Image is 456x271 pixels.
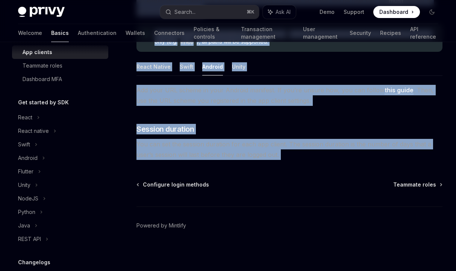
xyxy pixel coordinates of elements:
a: Transaction management [241,24,294,42]
a: Authentication [78,24,117,42]
div: Unity [18,181,30,190]
a: API reference [410,24,438,42]
span: Dashboard [379,8,408,16]
span: Session duration [136,124,194,134]
div: REST API [18,235,41,244]
h5: Get started by SDK [18,98,69,107]
button: React Native [136,58,171,75]
h5: Changelogs [18,258,50,267]
a: Recipes [380,24,401,42]
span: ⌘ K [247,9,255,15]
div: Search... [174,8,195,17]
div: NodeJS [18,194,38,203]
a: Basics [51,24,69,42]
a: Dashboard MFA [12,72,108,86]
a: Connectors [154,24,185,42]
a: Support [344,8,364,16]
div: Flutter [18,167,33,176]
div: React [18,113,32,122]
button: Android [202,58,223,75]
div: Swift [18,140,30,149]
span: Ask AI [276,8,291,16]
a: Teammate roles [12,59,108,72]
div: Teammate roles [23,61,62,70]
a: Security [350,24,371,42]
button: Swift [180,58,193,75]
button: Unity [232,58,245,75]
a: this guide [385,86,414,94]
img: dark logo [18,7,65,17]
a: Wallets [126,24,145,42]
code: myapp [177,38,197,46]
a: Teammate roles [393,181,442,188]
div: Java [18,221,30,230]
span: Add your URL scheme in your Android manifest. If you’re unsure how, you can follow . Then, use th... [136,85,442,106]
span: Teammate roles [393,181,436,188]
div: Python [18,208,35,217]
a: Dashboard [373,6,420,18]
span: Configure login methods [143,181,209,188]
button: Ask AI [263,5,296,19]
a: User management [303,24,341,42]
a: Configure login methods [137,181,209,188]
a: Policies & controls [194,24,232,42]
button: Search...⌘K [160,5,259,19]
div: Dashboard MFA [23,75,62,84]
a: Demo [320,8,335,16]
div: React native [18,126,49,135]
div: Android [18,154,38,163]
a: Welcome [18,24,42,42]
a: Powered by Mintlify [136,222,186,229]
button: Toggle dark mode [426,6,438,18]
span: You can set the session duration for each app client. The session duration is the number of days ... [136,139,442,160]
